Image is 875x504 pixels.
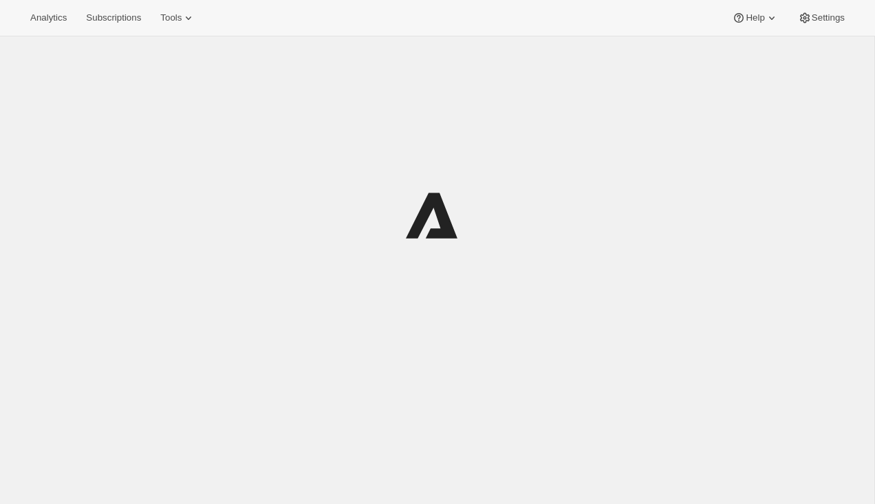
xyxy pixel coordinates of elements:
span: Tools [160,12,182,23]
button: Tools [152,8,204,28]
button: Analytics [22,8,75,28]
span: Help [746,12,764,23]
span: Analytics [30,12,67,23]
span: Subscriptions [86,12,141,23]
button: Subscriptions [78,8,149,28]
button: Settings [790,8,853,28]
span: Settings [812,12,845,23]
button: Help [724,8,786,28]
